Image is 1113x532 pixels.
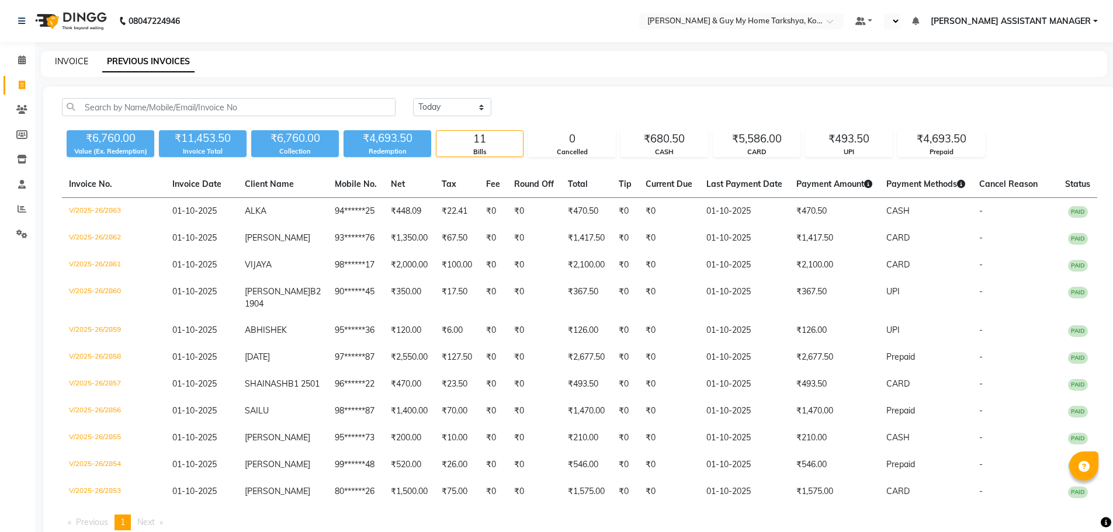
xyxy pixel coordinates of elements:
span: PAID [1068,486,1088,498]
td: ₹350.00 [384,279,435,317]
td: ₹1,575.00 [789,478,879,505]
td: ₹23.50 [435,371,479,398]
div: Value (Ex. Redemption) [67,147,154,157]
td: ₹0 [612,398,639,425]
span: Invoice Date [172,179,221,189]
span: - [979,259,983,270]
div: Prepaid [898,147,984,157]
td: ₹0 [612,344,639,371]
span: 01-10-2025 [172,232,217,243]
td: ₹470.50 [561,198,612,225]
td: ₹0 [479,198,507,225]
span: PAID [1068,206,1088,218]
td: ₹1,350.00 [384,225,435,252]
span: CASH [886,432,910,443]
span: [PERSON_NAME] [245,232,310,243]
td: ₹0 [507,344,561,371]
td: ₹2,100.00 [561,252,612,279]
td: ₹493.50 [789,371,879,398]
td: ₹2,677.50 [789,344,879,371]
td: ₹546.00 [561,451,612,478]
td: ₹10.00 [435,425,479,451]
div: ₹680.50 [621,131,708,147]
span: PAID [1068,260,1088,272]
td: ₹0 [612,478,639,505]
td: ₹17.50 [435,279,479,317]
div: CARD [713,147,800,157]
td: 01-10-2025 [699,425,789,451]
span: Round Off [514,179,554,189]
td: ₹493.50 [561,371,612,398]
td: ₹0 [479,478,507,505]
td: 01-10-2025 [699,398,789,425]
span: 01-10-2025 [172,286,217,297]
td: V/2025-26/2862 [62,225,165,252]
span: PAID [1068,406,1088,418]
span: CARD [886,486,910,496]
td: ₹127.50 [435,344,479,371]
td: ₹1,417.50 [789,225,879,252]
span: - [979,486,983,496]
span: PAID [1068,460,1088,471]
input: Search by Name/Mobile/Email/Invoice No [62,98,396,116]
span: - [979,378,983,389]
span: UPI [886,325,900,335]
td: 01-10-2025 [699,371,789,398]
td: ₹0 [479,398,507,425]
td: 01-10-2025 [699,317,789,344]
td: ₹1,575.00 [561,478,612,505]
td: 01-10-2025 [699,252,789,279]
span: 01-10-2025 [172,432,217,443]
span: 01-10-2025 [172,405,217,416]
td: ₹520.00 [384,451,435,478]
td: ₹0 [612,225,639,252]
td: ₹210.00 [561,425,612,451]
td: ₹0 [479,279,507,317]
td: ₹0 [479,317,507,344]
span: Cancel Reason [979,179,1038,189]
span: Previous [76,517,108,527]
div: 11 [436,131,523,147]
span: [PERSON_NAME] [245,486,310,496]
span: 01-10-2025 [172,206,217,216]
span: PAID [1068,325,1088,337]
td: ₹1,470.00 [561,398,612,425]
span: Invoice No. [69,179,112,189]
td: ₹2,100.00 [789,252,879,279]
span: ABHISHEK [245,325,287,335]
td: V/2025-26/2856 [62,398,165,425]
span: PAID [1068,287,1088,298]
div: Redemption [344,147,431,157]
span: Prepaid [886,459,915,470]
td: ₹1,417.50 [561,225,612,252]
td: ₹0 [639,478,699,505]
td: ₹200.00 [384,425,435,451]
span: - [979,432,983,443]
td: ₹0 [612,317,639,344]
td: V/2025-26/2855 [62,425,165,451]
span: SHAINASH [245,378,288,389]
span: Tax [442,179,456,189]
span: Payment Methods [886,179,965,189]
span: 01-10-2025 [172,325,217,335]
td: ₹0 [639,344,699,371]
b: 08047224946 [129,5,180,37]
div: ₹4,693.50 [898,131,984,147]
td: 01-10-2025 [699,279,789,317]
span: 01-10-2025 [172,486,217,496]
span: Total [568,179,588,189]
td: 01-10-2025 [699,451,789,478]
td: 01-10-2025 [699,198,789,225]
td: ₹470.00 [384,371,435,398]
span: - [979,232,983,243]
span: PAID [1068,379,1088,391]
td: ₹22.41 [435,198,479,225]
td: ₹0 [507,252,561,279]
div: ₹493.50 [806,131,892,147]
span: UPI [886,286,900,297]
td: ₹0 [479,225,507,252]
span: Client Name [245,179,294,189]
td: ₹0 [507,398,561,425]
td: ₹0 [507,279,561,317]
span: Prepaid [886,352,915,362]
